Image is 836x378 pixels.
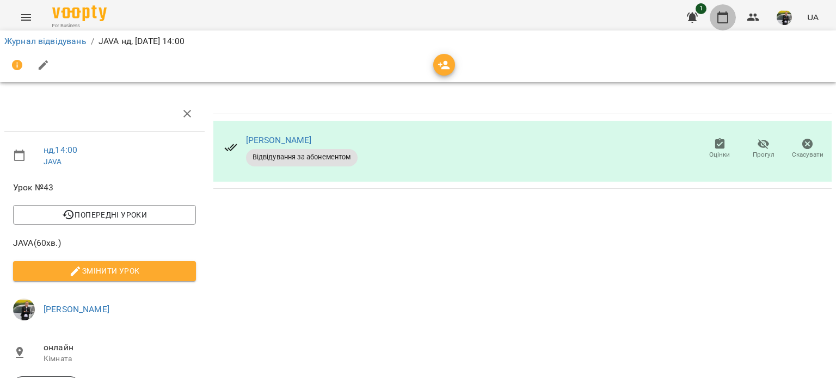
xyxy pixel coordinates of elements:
[13,237,196,250] span: JAVA ( 60 хв. )
[22,264,187,277] span: Змінити урок
[792,150,823,159] span: Скасувати
[91,35,94,48] li: /
[807,11,819,23] span: UA
[44,304,109,314] a: [PERSON_NAME]
[13,205,196,225] button: Попередні уроки
[753,150,774,159] span: Прогул
[4,36,87,46] a: Журнал відвідувань
[13,181,196,194] span: Урок №43
[52,22,107,29] span: For Business
[696,3,706,14] span: 1
[44,341,196,354] span: онлайн
[246,135,312,145] a: [PERSON_NAME]
[698,134,742,164] button: Оцінки
[99,35,185,48] p: JAVA нд, [DATE] 14:00
[803,7,823,27] button: UA
[709,150,730,159] span: Оцінки
[4,35,832,48] nav: breadcrumb
[246,152,358,162] span: Відвідування за абонементом
[44,145,77,155] a: нд , 14:00
[13,4,39,30] button: Menu
[13,261,196,281] button: Змінити урок
[742,134,786,164] button: Прогул
[777,10,792,25] img: a92d573242819302f0c564e2a9a4b79e.jpg
[22,208,187,221] span: Попередні уроки
[785,134,829,164] button: Скасувати
[44,354,196,364] p: Кімната
[44,157,62,166] a: JAVA
[52,5,107,21] img: Voopty Logo
[13,299,35,320] img: a92d573242819302f0c564e2a9a4b79e.jpg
